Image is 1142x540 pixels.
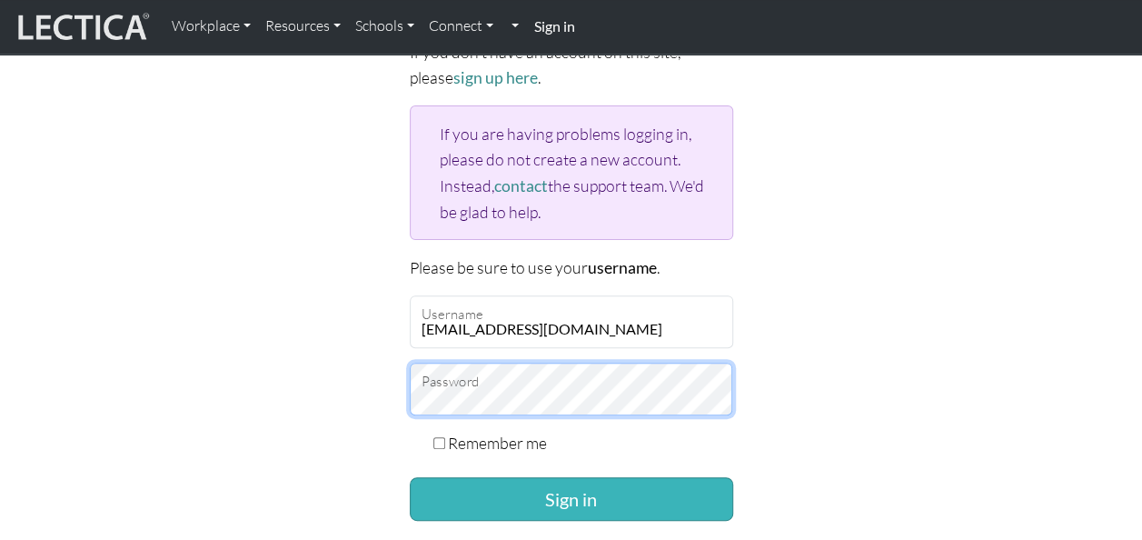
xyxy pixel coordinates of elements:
[448,430,547,455] label: Remember me
[410,295,733,348] input: Username
[453,68,538,87] a: sign up here
[422,7,501,45] a: Connect
[14,10,150,45] img: lecticalive
[410,105,733,240] div: If you are having problems logging in, please do not create a new account. Instead, the support t...
[410,255,733,281] p: Please be sure to use your .
[494,176,548,195] a: contact
[348,7,422,45] a: Schools
[410,477,733,521] button: Sign in
[258,7,348,45] a: Resources
[588,258,657,277] strong: username
[533,17,574,35] strong: Sign in
[526,7,581,46] a: Sign in
[164,7,258,45] a: Workplace
[410,39,733,91] p: If you don't have an account on this site, please .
